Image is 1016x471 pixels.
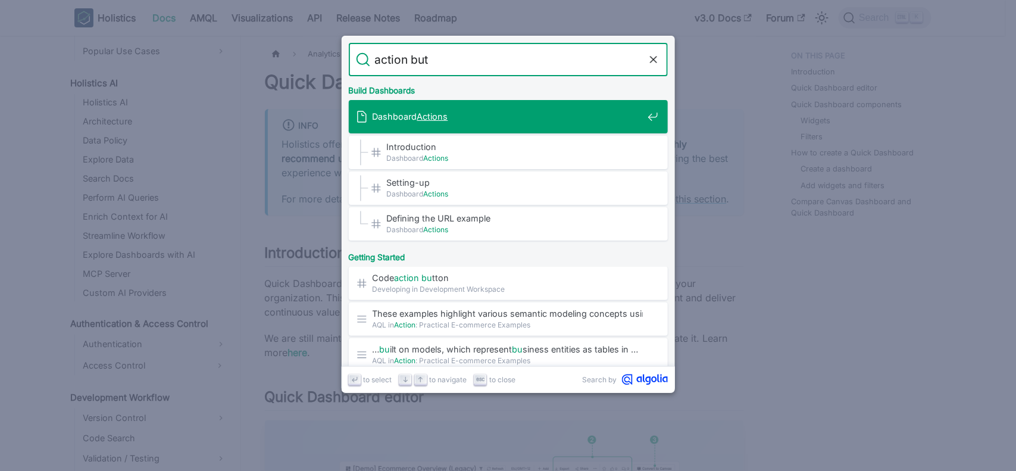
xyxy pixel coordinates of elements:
[373,355,643,366] span: AQL in : Practical E-commerce Examples
[490,374,516,385] span: to close
[370,43,646,76] input: Search docs
[373,111,643,122] span: Dashboard
[395,356,416,365] mark: Action
[387,188,643,199] span: Dashboard
[349,338,668,372] a: …built on models, which representbusiness entities as tables in …AQL inAction: Practical E-commer...
[583,374,668,385] a: Search byAlgolia
[422,273,433,283] mark: bu
[349,171,668,205] a: Setting-up​DashboardActions
[395,273,420,283] mark: action
[646,52,661,67] button: Clear the query
[380,344,390,354] mark: bu
[349,100,668,133] a: DashboardActions
[622,374,668,385] svg: Algolia
[430,374,467,385] span: to navigate
[349,136,668,169] a: Introduction​DashboardActions
[387,177,643,188] span: Setting-up​
[349,207,668,241] a: Defining the URL example​DashboardActions
[424,225,449,234] mark: Actions
[583,374,617,385] span: Search by
[387,213,643,224] span: Defining the URL example​
[350,375,359,384] svg: Enter key
[373,344,643,355] span: … ilt on models, which represent siness entities as tables in …
[424,154,449,163] mark: Actions
[512,344,523,354] mark: bu
[349,267,668,300] a: Codeaction button​Developing in Development Workspace
[364,374,392,385] span: to select
[417,111,448,121] mark: Actions
[373,319,643,330] span: AQL in : Practical E-commerce Examples
[395,320,416,329] mark: Action
[346,243,670,267] div: Getting Started
[373,308,643,319] span: These examples highlight various semantic modeling concepts using familiar siness …
[349,302,668,336] a: These examples highlight various semantic modeling concepts using familiarsiness …AQL inAction: P...
[401,375,410,384] svg: Arrow down
[387,224,643,235] span: Dashboard
[346,76,670,100] div: Build Dashboards
[387,152,643,164] span: Dashboard
[373,272,643,283] span: Code tton​
[424,189,449,198] mark: Actions
[416,375,425,384] svg: Arrow up
[373,283,643,295] span: Developing in Development Workspace
[476,375,485,384] svg: Escape key
[387,141,643,152] span: Introduction​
